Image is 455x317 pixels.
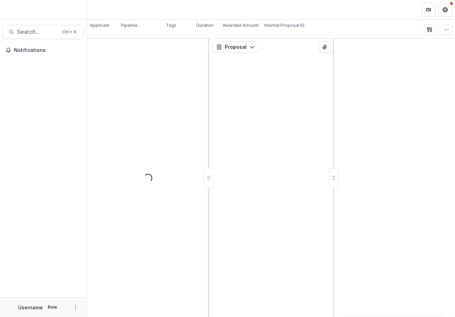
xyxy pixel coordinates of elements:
button: Partners [422,3,435,17]
p: Awarded Amount [223,22,259,29]
button: View Attached Files [319,41,330,53]
p: Username [18,304,43,311]
p: Role [46,304,59,310]
button: Proposal [212,41,260,53]
div: Ctrl + K [61,28,78,36]
button: Get Help [438,3,452,17]
p: Internal Proposal ID [264,22,304,29]
span: Search... [17,29,58,35]
p: Pipeline [121,22,138,29]
p: Duration [196,22,214,29]
p: Tags [166,22,176,29]
button: Notifications [3,45,84,56]
button: Search... [3,25,84,39]
p: Applicant [90,22,109,29]
span: Notifications [14,47,81,53]
button: More [71,303,80,311]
